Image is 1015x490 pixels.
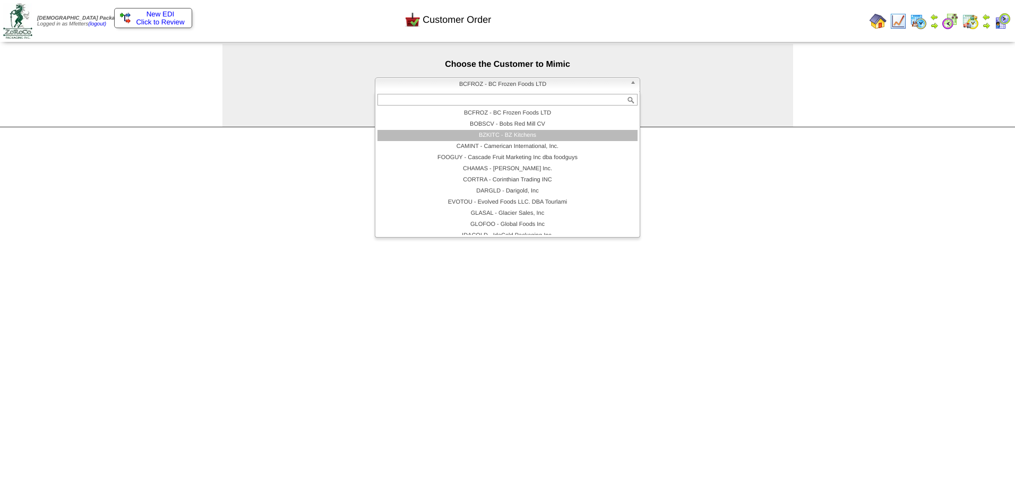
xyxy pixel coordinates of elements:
[120,10,186,26] a: New EDI Click to Review
[423,14,491,25] span: Customer Order
[890,13,907,30] img: line_graph.gif
[380,78,626,91] span: BCFROZ - BC Frozen Foods LTD
[982,13,991,21] img: arrowleft.gif
[930,21,939,30] img: arrowright.gif
[377,119,638,130] li: BOBSCV - Bobs Red Mill CV
[982,21,991,30] img: arrowright.gif
[377,130,638,141] li: BZKITC - BZ Kitchens
[377,163,638,174] li: CHAMAS - [PERSON_NAME] Inc.
[377,108,638,119] li: BCFROZ - BC Frozen Foods LTD
[88,21,106,27] a: (logout)
[120,18,186,26] span: Click to Review
[37,15,126,27] span: Logged in as Mfetters
[377,174,638,186] li: CORTRA - Corinthian Trading INC
[377,230,638,241] li: IDACOLD - IdaCold Packaging Inc.
[404,11,421,28] img: cust_order.png
[377,197,638,208] li: EVOTOU - Evolved Foods LLC. DBA Tourlami
[910,13,927,30] img: calendarprod.gif
[377,186,638,197] li: DARGLD - Darigold, Inc
[377,208,638,219] li: GLASAL - Glacier Sales, Inc
[930,13,939,21] img: arrowleft.gif
[120,13,131,23] img: ediSmall.gif
[870,13,887,30] img: home.gif
[962,13,979,30] img: calendarinout.gif
[994,13,1011,30] img: calendarcustomer.gif
[445,60,570,69] span: Choose the Customer to Mimic
[377,152,638,163] li: FOOGUY - Cascade Fruit Marketing Inc dba foodguys
[942,13,959,30] img: calendarblend.gif
[377,141,638,152] li: CAMINT - Camerican International, Inc.
[377,219,638,230] li: GLOFOO - Global Foods Inc
[37,15,126,21] span: [DEMOGRAPHIC_DATA] Packaging
[3,3,32,39] img: zoroco-logo-small.webp
[147,10,175,18] span: New EDI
